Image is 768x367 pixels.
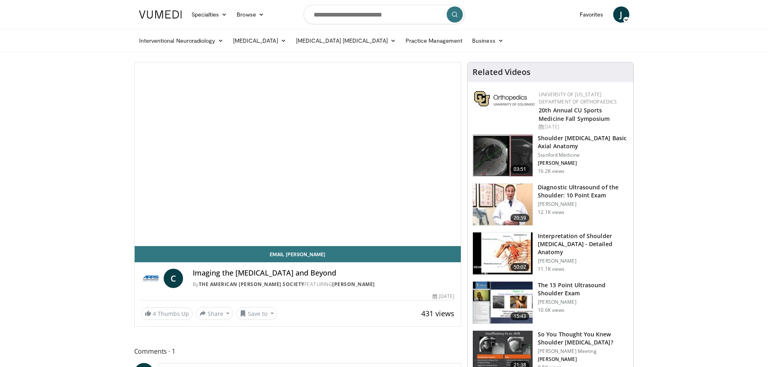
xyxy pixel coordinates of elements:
[538,266,564,272] p: 11.1K views
[187,6,232,23] a: Specialties
[538,348,629,355] p: [PERSON_NAME] Meeting
[472,183,629,226] a: 20:59 Diagnostic Ultrasound of the Shoulder: 10 Point Exam [PERSON_NAME] 12.1K views
[199,281,304,288] a: The American [PERSON_NAME] Society
[467,33,508,49] a: Business
[401,33,467,49] a: Practice Management
[539,123,627,131] div: [DATE]
[472,232,629,275] a: 50:02 Interpretation of Shoulder [MEDICAL_DATA] - Detailed Anatomy [PERSON_NAME] 11.1K views
[135,246,461,262] a: Email [PERSON_NAME]
[232,6,269,23] a: Browse
[236,307,277,320] button: Save to
[153,310,156,317] span: 4
[538,356,629,363] p: [PERSON_NAME]
[193,269,455,278] h4: Imaging the [MEDICAL_DATA] and Beyond
[538,330,629,346] h3: So You Thought You Knew Shoulder [MEDICAL_DATA]?
[304,5,465,24] input: Search topics, interventions
[510,263,530,271] span: 50:02
[472,281,629,324] a: 15:43 The 13 Point Ultrasound Shoulder Exam [PERSON_NAME] 10.6K views
[472,134,629,177] a: 03:51 Shoulder [MEDICAL_DATA] Basic Axial Anatomy Stanford Medicine [PERSON_NAME] 16.2K views
[291,33,401,49] a: [MEDICAL_DATA] [MEDICAL_DATA]
[538,281,629,297] h3: The 13 Point Ultrasound Shoulder Exam
[196,307,233,320] button: Share
[510,165,530,173] span: 03:51
[613,6,629,23] a: J
[539,91,617,105] a: University of [US_STATE] Department of Orthopaedics
[134,33,228,49] a: Interventional Neuroradiology
[228,33,291,49] a: [MEDICAL_DATA]
[473,232,533,274] img: b344877d-e8e2-41e4-9927-e77118ec7d9d.150x105_q85_crop-smart_upscale.jpg
[473,184,533,226] img: 2e2aae31-c28f-4877-acf1-fe75dd611276.150x105_q85_crop-smart_upscale.jpg
[538,160,629,166] p: [PERSON_NAME]
[141,307,193,320] a: 4 Thumbs Up
[164,269,183,288] a: C
[510,214,530,222] span: 20:59
[538,209,564,216] p: 12.1K views
[433,293,454,300] div: [DATE]
[538,299,629,305] p: [PERSON_NAME]
[135,62,461,246] video-js: Video Player
[472,67,531,77] h4: Related Videos
[510,312,530,320] span: 15:43
[538,168,564,174] p: 16.2K views
[575,6,608,23] a: Favorites
[474,91,535,106] img: 355603a8-37da-49b6-856f-e00d7e9307d3.png.150x105_q85_autocrop_double_scale_upscale_version-0.2.png
[538,307,564,313] p: 10.6K views
[538,232,629,256] h3: Interpretation of Shoulder [MEDICAL_DATA] - Detailed Anatomy
[539,106,610,122] a: 20th Annual CU Sports Medicine Fall Symposium
[332,281,375,288] a: [PERSON_NAME]
[134,346,462,357] span: Comments 1
[139,10,182,19] img: VuMedi Logo
[193,281,455,288] div: By FEATURING
[538,183,629,199] h3: Diagnostic Ultrasound of the Shoulder: 10 Point Exam
[538,258,629,264] p: [PERSON_NAME]
[473,135,533,176] img: 843da3bf-65ba-4ef1-b378-e6073ff3724a.150x105_q85_crop-smart_upscale.jpg
[141,269,160,288] img: The American Roentgen Ray Society
[538,134,629,150] h3: Shoulder [MEDICAL_DATA] Basic Axial Anatomy
[421,309,454,318] span: 431 views
[473,282,533,323] img: 7b323ec8-d3a2-4ab0-9251-f78bf6f4eb32.150x105_q85_crop-smart_upscale.jpg
[538,152,629,158] p: Stanford Medicine
[538,201,629,207] p: [PERSON_NAME]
